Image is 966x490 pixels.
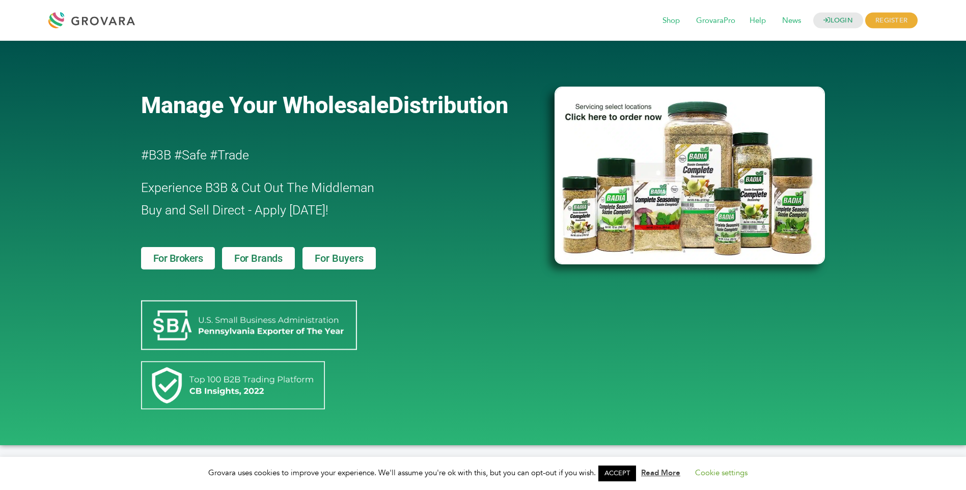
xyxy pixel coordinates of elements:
[641,468,680,478] a: Read More
[234,253,283,263] span: For Brands
[742,11,773,31] span: Help
[775,11,808,31] span: News
[689,15,742,26] a: GrovaraPro
[141,92,389,119] span: Manage Your Wholesale
[315,253,364,263] span: For Buyers
[141,247,215,269] a: For Brokers
[695,468,748,478] a: Cookie settings
[222,247,295,269] a: For Brands
[598,466,636,481] a: ACCEPT
[742,15,773,26] a: Help
[153,253,203,263] span: For Brokers
[141,180,374,195] span: Experience B3B & Cut Out The Middleman
[865,13,918,29] span: REGISTER
[813,13,863,29] a: LOGIN
[302,247,376,269] a: For Buyers
[689,11,742,31] span: GrovaraPro
[208,468,758,478] span: Grovara uses cookies to improve your experience. We'll assume you're ok with this, but you can op...
[389,92,508,119] span: Distribution
[141,144,496,167] h2: #B3B #Safe #Trade
[141,203,328,217] span: Buy and Sell Direct - Apply [DATE]!
[655,11,687,31] span: Shop
[775,15,808,26] a: News
[141,92,538,119] a: Manage Your WholesaleDistribution
[655,15,687,26] a: Shop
